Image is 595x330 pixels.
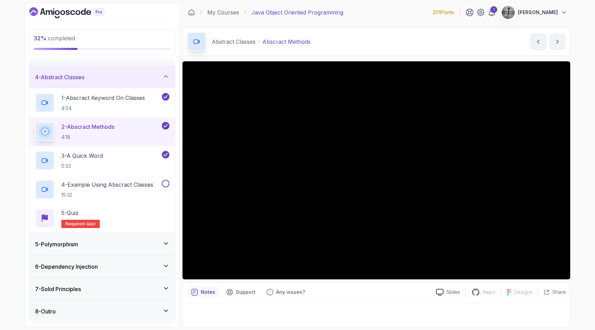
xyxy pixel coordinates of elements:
[35,240,78,248] h3: 5 - Polymorphism
[182,61,570,279] iframe: 2 - Abscract Methods
[222,287,260,298] button: Support button
[488,8,496,17] a: 1
[35,307,56,316] h3: 8 - Outro
[61,105,145,112] p: 4:04
[61,181,153,189] p: 4 - Example Using Abscract Classes
[201,289,215,296] p: Notes
[518,9,558,16] p: [PERSON_NAME]
[29,7,120,18] a: Dashboard
[483,289,495,296] p: Repo
[262,287,309,298] button: Feedback button
[61,134,114,141] p: 4:18
[35,151,169,170] button: 3-A Quick Word0:33
[538,289,566,296] button: Share
[65,221,86,227] span: Required-
[34,35,46,42] span: 32 %
[446,289,460,296] p: Slides
[61,94,145,102] p: 1 - Abscract Keyword On Classes
[490,6,497,13] div: 1
[86,221,96,227] span: quiz
[502,6,515,19] img: user profile image
[61,163,103,169] p: 0:33
[251,8,343,17] p: Java Object Oriented Programming
[530,33,546,50] button: previous content
[549,33,566,50] button: next content
[236,289,255,296] p: Support
[35,180,169,199] button: 4-Example Using Abscract Classes15:32
[207,8,239,17] a: My Courses
[61,209,79,217] p: 5 - Quiz
[552,289,566,296] p: Share
[430,289,466,296] a: Slides
[30,233,175,255] button: 5-Polymorphism
[188,9,195,16] a: Dashboard
[35,285,81,293] h3: 7 - Solid Principles
[30,278,175,300] button: 7-Solid Principles
[35,262,98,271] h3: 6 - Dependency Injection
[262,38,311,46] p: Abscract Methods
[212,38,255,46] p: Abstract Classes
[61,152,103,160] p: 3 - A Quick Word
[35,122,169,141] button: 2-Abscract Methods4:18
[34,35,75,42] span: completed
[276,289,305,296] p: Any issues?
[35,73,84,81] h3: 4 - Abstract Classes
[61,123,114,131] p: 2 - Abscract Methods
[187,287,219,298] button: notes button
[35,209,169,228] button: 5-QuizRequired-quiz
[30,300,175,322] button: 8-Outro
[514,289,532,296] p: Designs
[433,9,454,16] p: 201 Points
[61,192,153,198] p: 15:32
[30,66,175,88] button: 4-Abstract Classes
[30,256,175,278] button: 6-Dependency Injection
[501,6,567,19] button: user profile image[PERSON_NAME]
[35,93,169,112] button: 1-Abscract Keyword On Classes4:04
